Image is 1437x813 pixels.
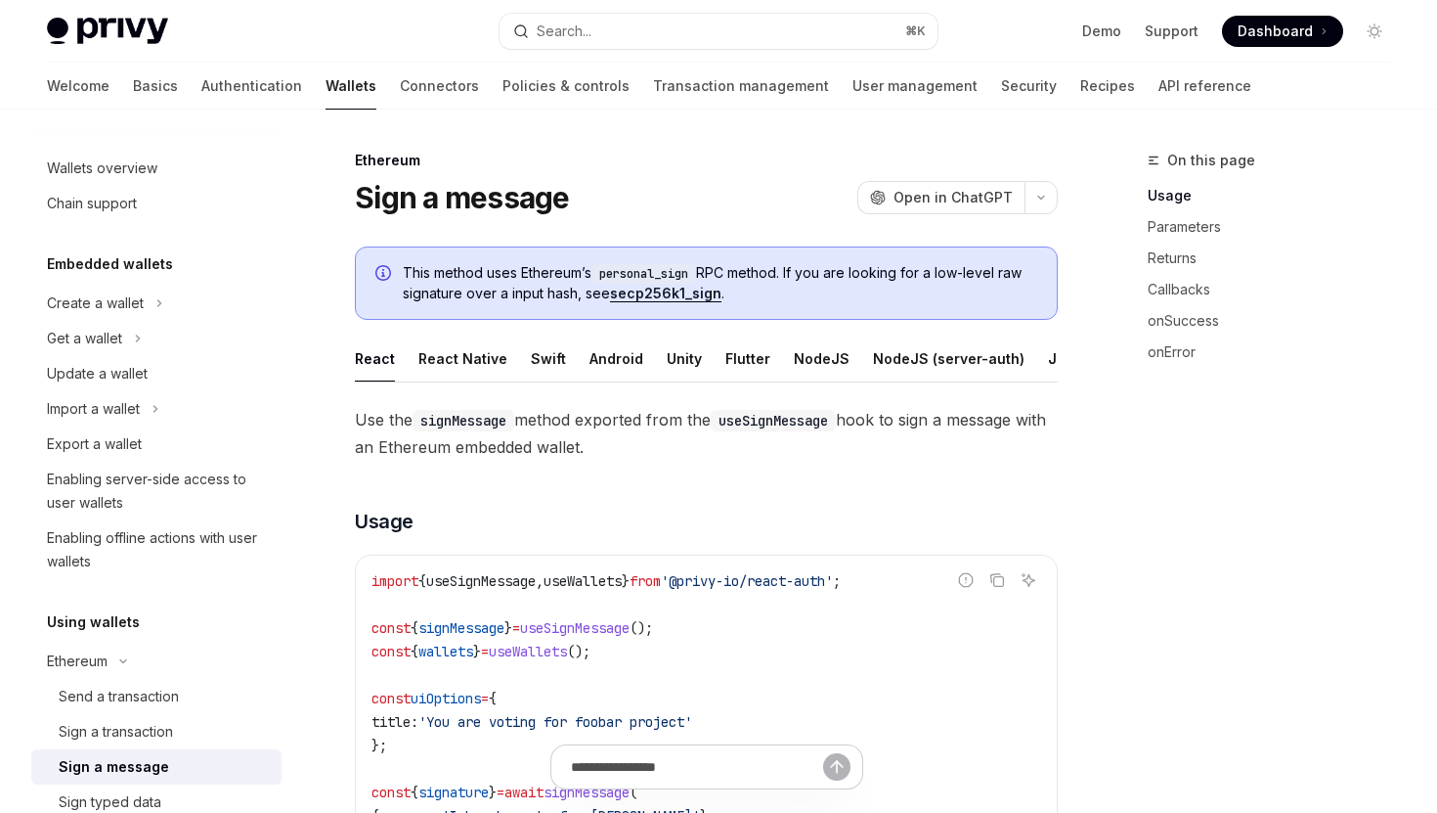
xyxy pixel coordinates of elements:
span: = [481,643,489,660]
span: useSignMessage [426,572,536,590]
div: Update a wallet [47,362,148,385]
button: Toggle dark mode [1359,16,1390,47]
span: Usage [355,508,414,535]
span: Dashboard [1238,22,1313,41]
span: useSignMessage [520,619,630,637]
span: const [371,619,411,637]
span: (); [630,619,653,637]
button: Toggle Ethereum section [31,644,282,679]
div: Chain support [47,192,137,215]
a: Parameters [1148,211,1406,243]
span: import [371,572,418,590]
div: Create a wallet [47,292,144,315]
button: Unity [667,336,702,382]
div: Get a wallet [47,327,122,350]
button: Swift [531,336,566,382]
span: This method uses Ethereum’s RPC method. If you are looking for a low-level raw signature over a i... [403,263,1037,303]
a: Policies & controls [502,63,630,110]
span: { [489,690,497,707]
button: Open in ChatGPT [857,181,1024,214]
span: Open in ChatGPT [893,188,1013,207]
a: Welcome [47,63,109,110]
h1: Sign a message [355,180,570,215]
button: Flutter [725,336,770,382]
a: Connectors [400,63,479,110]
div: Enabling server-side access to user wallets [47,468,270,515]
button: Android [589,336,643,382]
div: Wallets overview [47,157,157,180]
span: { [418,572,426,590]
span: const [371,690,411,707]
span: from [630,572,661,590]
a: secp256k1_sign [610,285,721,302]
svg: Info [375,265,395,285]
span: On this page [1167,149,1255,172]
h5: Embedded wallets [47,252,173,276]
span: }; [371,737,387,754]
span: } [622,572,630,590]
a: Basics [133,63,178,110]
a: Returns [1148,243,1406,274]
div: Ethereum [355,151,1058,170]
a: Security [1001,63,1057,110]
code: useSignMessage [711,410,836,431]
div: Send a transaction [59,685,179,708]
a: Sign a transaction [31,714,282,749]
span: signMessage [418,619,504,637]
span: , [536,572,544,590]
a: API reference [1158,63,1251,110]
span: useWallets [544,572,622,590]
span: const [371,643,411,660]
span: Use the method exported from the hook to sign a message with an Ethereum embedded wallet. [355,406,1058,461]
a: Export a wallet [31,427,282,462]
a: Enabling offline actions with user wallets [31,520,282,579]
button: Toggle Create a wallet section [31,286,282,321]
a: Recipes [1080,63,1135,110]
button: Toggle Get a wallet section [31,321,282,356]
a: Send a transaction [31,679,282,714]
button: Toggle Import a wallet section [31,391,282,427]
span: title: [371,713,418,731]
button: React Native [418,336,507,382]
h5: Using wallets [47,610,140,634]
a: Usage [1148,180,1406,211]
span: { [411,619,418,637]
span: { [411,643,418,660]
div: Import a wallet [47,397,140,421]
a: Enabling server-side access to user wallets [31,462,282,520]
button: React [355,336,395,382]
span: ⌘ K [905,23,926,39]
input: Ask a question... [571,745,823,789]
a: User management [852,63,978,110]
span: useWallets [489,643,567,660]
button: Send message [823,753,850,781]
div: Ethereum [47,650,108,673]
a: Sign a message [31,749,282,785]
a: Update a wallet [31,356,282,391]
a: Wallets [326,63,376,110]
img: light logo [47,18,168,45]
a: onSuccess [1148,305,1406,337]
div: Sign a transaction [59,720,173,744]
div: Search... [537,20,591,43]
button: NodeJS [794,336,849,382]
a: Demo [1082,22,1121,41]
a: Support [1145,22,1198,41]
a: Callbacks [1148,274,1406,305]
span: (); [567,643,590,660]
a: onError [1148,337,1406,368]
span: } [473,643,481,660]
span: } [504,619,512,637]
button: Copy the contents from the code block [984,567,1010,593]
span: wallets [418,643,473,660]
code: signMessage [413,410,514,431]
button: Java [1048,336,1082,382]
span: ; [833,572,841,590]
button: Ask AI [1016,567,1041,593]
span: uiOptions [411,690,481,707]
a: Authentication [201,63,302,110]
button: NodeJS (server-auth) [873,336,1024,382]
a: Wallets overview [31,151,282,186]
span: = [481,690,489,707]
code: personal_sign [591,264,696,284]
